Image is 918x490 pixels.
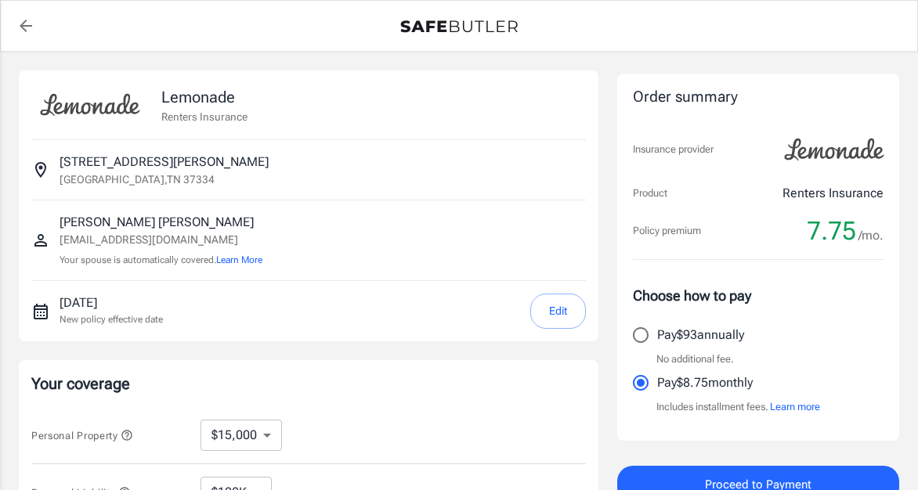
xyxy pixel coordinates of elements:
[782,184,884,203] p: Renters Insurance
[633,142,714,157] p: Insurance provider
[60,232,262,248] p: [EMAIL_ADDRESS][DOMAIN_NAME]
[10,10,42,41] a: back to quotes
[31,160,50,179] svg: Insured address
[775,128,893,171] img: Lemonade
[60,294,163,312] p: [DATE]
[770,399,820,415] button: Learn more
[161,109,248,124] p: Renters Insurance
[31,83,149,127] img: Lemonade
[633,86,884,109] div: Order summary
[60,312,163,326] p: New policy effective date
[31,302,50,321] svg: New policy start date
[60,153,269,171] p: [STREET_ADDRESS][PERSON_NAME]
[807,215,856,247] span: 7.75
[657,373,753,392] p: Pay $8.75 monthly
[400,20,518,33] img: Back to quotes
[858,225,884,247] span: /mo.
[31,426,133,445] button: Personal Property
[31,373,586,395] p: Your coverage
[31,231,50,250] svg: Insured person
[216,253,262,267] button: Learn More
[633,223,701,239] p: Policy premium
[60,213,262,232] p: [PERSON_NAME] [PERSON_NAME]
[633,186,667,201] p: Product
[60,253,262,268] p: Your spouse is automatically covered.
[60,171,215,187] p: [GEOGRAPHIC_DATA] , TN 37334
[161,85,248,109] p: Lemonade
[656,399,820,415] p: Includes installment fees.
[31,430,133,441] span: Personal Property
[633,285,884,306] p: Choose how to pay
[656,351,734,367] p: No additional fee.
[530,294,586,329] button: Edit
[657,326,744,344] p: Pay $93 annually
